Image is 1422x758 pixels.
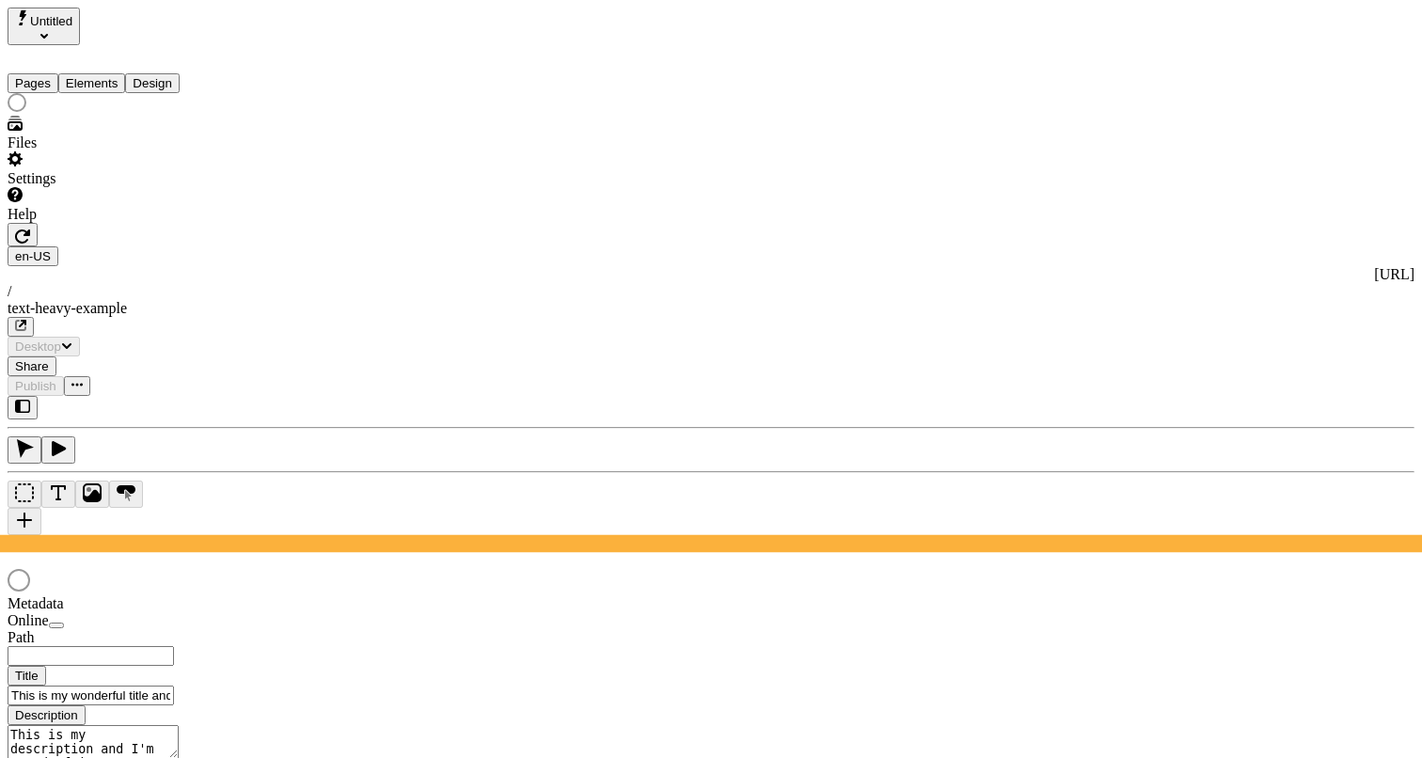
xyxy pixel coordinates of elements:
button: Design [125,73,180,93]
button: Publish [8,376,64,396]
button: Box [8,481,41,508]
div: text-heavy-example [8,300,1414,317]
span: Online [8,612,49,628]
button: Open locale picker [8,246,58,266]
span: Publish [15,379,56,393]
button: Title [8,666,46,686]
p: Cookie Test Route [8,15,275,32]
button: Description [8,705,86,725]
div: Files [8,134,233,151]
div: Metadata [8,595,233,612]
div: Settings [8,170,233,187]
span: Desktop [15,340,61,354]
span: Path [8,629,34,645]
button: Elements [58,73,126,93]
button: Pages [8,73,58,93]
button: Select site [8,8,80,45]
div: [URL] [8,266,1414,283]
div: / [8,283,1414,300]
button: Image [75,481,109,508]
span: en-US [15,249,51,263]
button: Button [109,481,143,508]
button: Text [41,481,75,508]
button: Desktop [8,337,80,356]
span: Untitled [30,14,72,28]
button: Share [8,356,56,376]
span: Share [15,359,49,373]
div: Help [8,206,233,223]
